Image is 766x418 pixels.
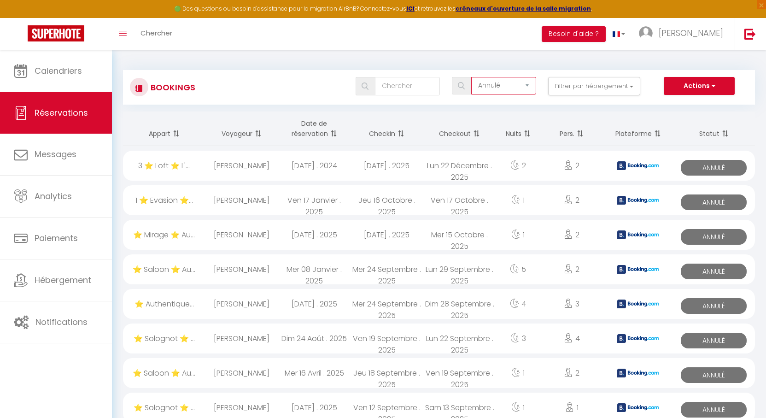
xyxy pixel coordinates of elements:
[542,26,606,42] button: Besoin d'aide ?
[7,4,35,31] button: Ouvrir le widget de chat LiveChat
[632,18,735,50] a: ... [PERSON_NAME]
[148,77,195,98] h3: Bookings
[375,77,440,95] input: Chercher
[123,112,205,146] th: Sort by rentals
[496,112,540,146] th: Sort by nights
[351,112,423,146] th: Sort by checkin
[35,274,91,286] span: Hébergement
[35,65,82,77] span: Calendriers
[28,25,84,41] img: Super Booking
[456,5,591,12] a: créneaux d'ouverture de la salle migration
[659,27,723,39] span: [PERSON_NAME]
[35,107,88,118] span: Réservations
[205,112,278,146] th: Sort by guest
[406,5,415,12] a: ICI
[673,112,755,146] th: Sort by status
[140,28,172,38] span: Chercher
[423,112,496,146] th: Sort by checkout
[664,77,735,95] button: Actions
[35,190,72,202] span: Analytics
[603,112,673,146] th: Sort by channel
[278,112,351,146] th: Sort by booking date
[548,77,640,95] button: Filtrer par hébergement
[639,26,653,40] img: ...
[134,18,179,50] a: Chercher
[35,316,88,328] span: Notifications
[727,377,759,411] iframe: Chat
[35,232,78,244] span: Paiements
[540,112,603,146] th: Sort by people
[744,28,756,40] img: logout
[35,148,76,160] span: Messages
